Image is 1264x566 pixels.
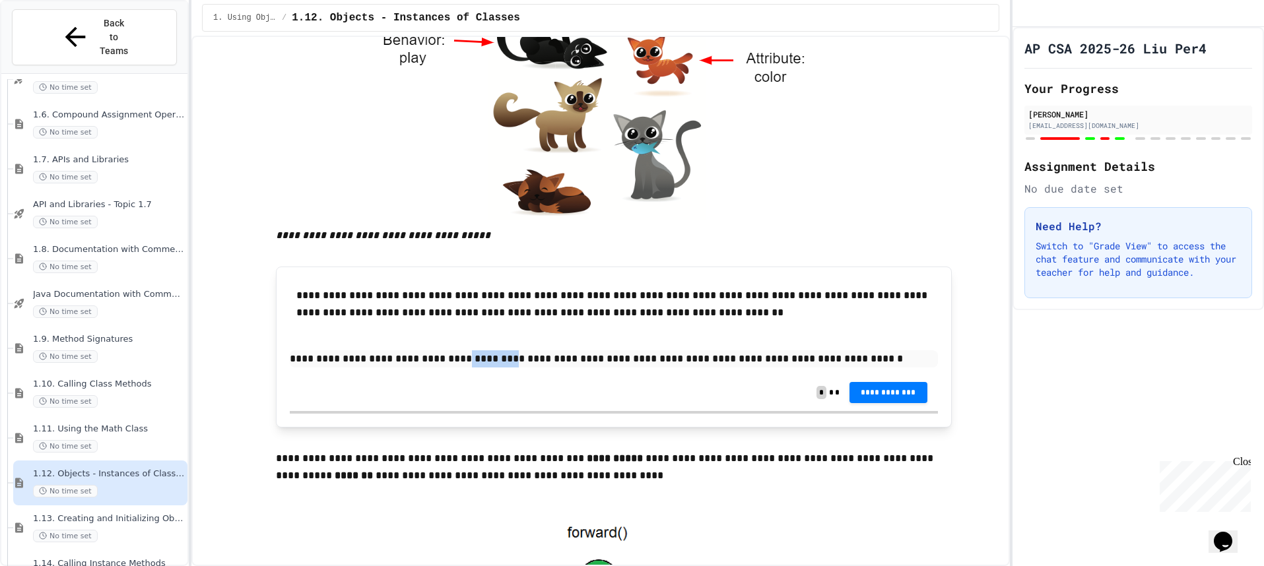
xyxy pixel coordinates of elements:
span: No time set [33,261,98,273]
span: 1.12. Objects - Instances of Classes [292,10,520,26]
div: [EMAIL_ADDRESS][DOMAIN_NAME] [1028,121,1248,131]
span: API and Libraries - Topic 1.7 [33,199,185,210]
p: Switch to "Grade View" to access the chat feature and communicate with your teacher for help and ... [1036,239,1241,279]
div: Chat with us now!Close [5,5,91,84]
span: / [282,13,286,23]
h1: AP CSA 2025-26 Liu Per4 [1024,39,1207,57]
span: 1.9. Method Signatures [33,334,185,345]
span: No time set [33,305,98,318]
span: No time set [33,530,98,542]
h3: Need Help? [1036,218,1241,234]
button: Back to Teams [12,9,177,65]
div: [PERSON_NAME] [1028,108,1248,120]
span: No time set [33,126,98,139]
span: 1. Using Objects and Methods [213,13,277,23]
span: No time set [33,350,98,363]
iframe: chat widget [1209,513,1251,553]
span: No time set [33,171,98,183]
span: No time set [33,216,98,228]
span: No time set [33,440,98,453]
span: 1.10. Calling Class Methods [33,379,185,390]
span: 1.11. Using the Math Class [33,424,185,435]
span: No time set [33,395,98,408]
div: No due date set [1024,181,1252,197]
span: No time set [33,81,98,94]
span: 1.12. Objects - Instances of Classes [33,468,185,480]
h2: Your Progress [1024,79,1252,98]
span: Back to Teams [98,16,129,58]
iframe: chat widget [1154,456,1251,512]
span: 1.7. APIs and Libraries [33,154,185,166]
span: No time set [33,485,98,497]
span: 1.8. Documentation with Comments and Preconditions [33,244,185,255]
h2: Assignment Details [1024,157,1252,175]
span: 1.6. Compound Assignment Operators [33,110,185,121]
span: 1.13. Creating and Initializing Objects: Constructors [33,513,185,524]
span: Java Documentation with Comments - Topic 1.8 [33,289,185,300]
